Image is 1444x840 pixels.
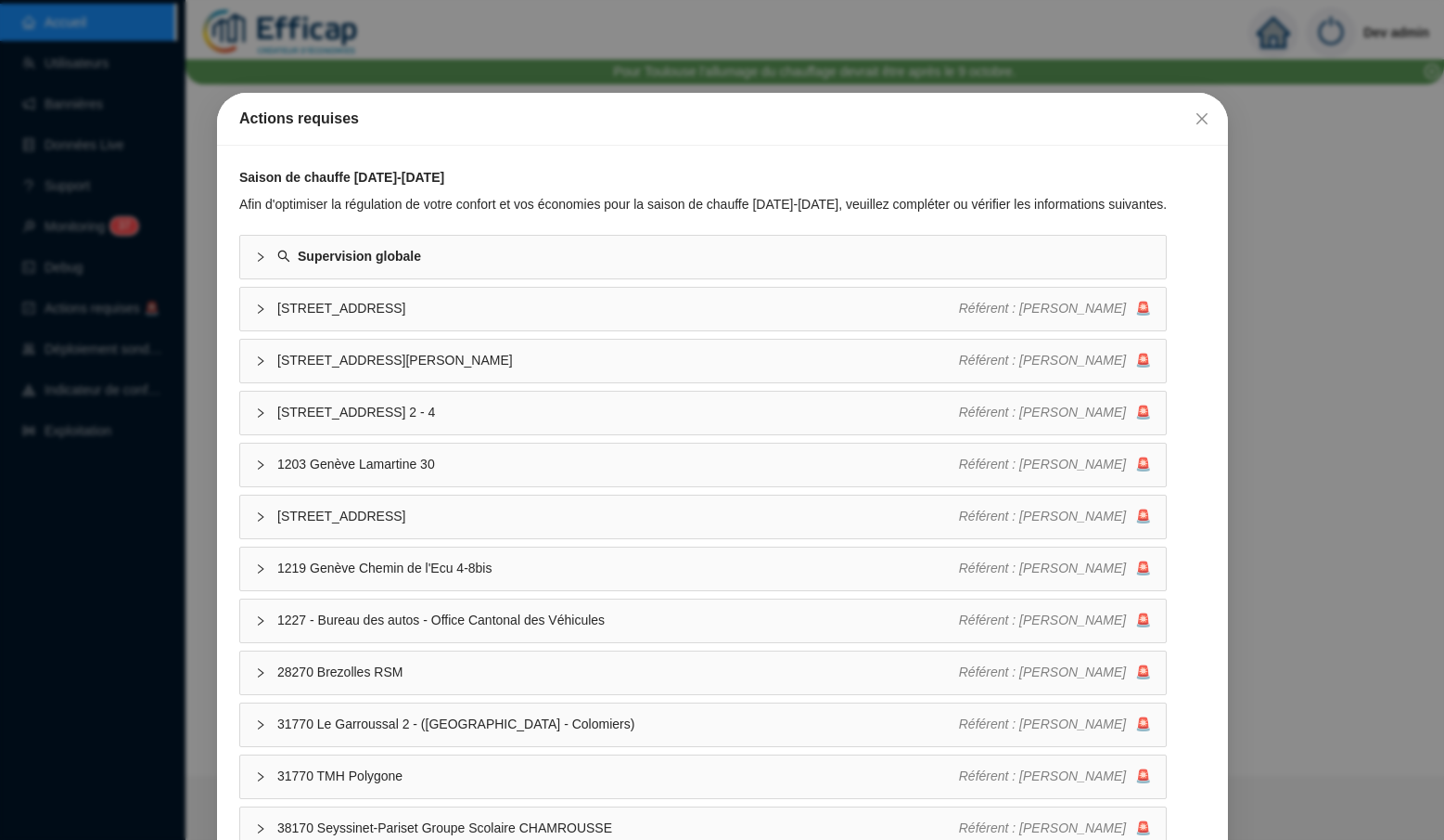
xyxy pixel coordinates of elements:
span: Fermer [1186,111,1216,126]
span: Référent : [PERSON_NAME] [958,353,1126,368]
span: collapsed [255,823,266,834]
div: 🚨 [958,819,1151,838]
div: 31770 TMH PolygoneRéférent : [PERSON_NAME]🚨 [240,756,1166,798]
div: Supervision globale [240,236,1166,278]
button: Close [1186,104,1216,134]
span: 1203 Genève Lamartine 30 [277,455,959,474]
span: collapsed [255,563,266,575]
span: Référent : [PERSON_NAME] [958,405,1126,420]
div: [STREET_ADDRESS][PERSON_NAME]Référent : [PERSON_NAME]🚨 [240,340,1166,382]
span: search [277,250,290,263]
div: 🚨 [958,767,1151,786]
div: 1219 Genève Chemin de l'Ecu 4-8bisRéférent : [PERSON_NAME]🚨 [240,548,1166,590]
span: [STREET_ADDRESS] 2 - 4 [277,403,959,422]
span: Référent : [PERSON_NAME] [958,509,1126,523]
strong: Saison de chauffe [DATE]-[DATE] [239,170,444,185]
div: 🚨 [958,299,1151,318]
div: Afin d'optimiser la régulation de votre confort et vos économies pour la saison de chauffe [DATE]... [239,195,1167,214]
span: Référent : [PERSON_NAME] [958,561,1126,575]
span: Référent : [PERSON_NAME] [958,457,1126,472]
div: 28270 Brezolles RSMRéférent : [PERSON_NAME]🚨 [240,652,1166,694]
div: 🚨 [958,351,1151,370]
span: collapsed [255,304,266,315]
div: 31770 Le Garroussal 2 - ([GEOGRAPHIC_DATA] - Colomiers)Référent : [PERSON_NAME]🚨 [240,704,1166,746]
span: 38170 Seyssinet-Pariset Groupe Scolaire CHAMROUSSE [277,819,959,838]
span: collapsed [255,252,266,263]
span: 31770 TMH Polygone [277,767,959,786]
span: close [1194,111,1208,126]
span: collapsed [255,667,266,678]
span: Référent : [PERSON_NAME] [958,717,1126,731]
span: collapsed [255,355,266,367]
span: [STREET_ADDRESS] [277,507,959,526]
span: 1219 Genève Chemin de l'Ecu 4-8bis [277,559,959,578]
div: 1227 - Bureau des autos - Office Cantonal des VéhiculesRéférent : [PERSON_NAME]🚨 [240,600,1166,642]
div: [STREET_ADDRESS]Référent : [PERSON_NAME]🚨 [240,288,1166,330]
span: collapsed [255,459,266,471]
div: 🚨 [958,403,1151,422]
div: 🚨 [958,559,1151,578]
div: Actions requises [239,108,1206,130]
span: collapsed [255,719,266,730]
span: [STREET_ADDRESS] [277,299,959,318]
span: Référent : [PERSON_NAME] [958,301,1126,316]
span: collapsed [255,615,266,627]
span: collapsed [255,771,266,782]
div: 🚨 [958,611,1151,630]
div: 🚨 [958,507,1151,526]
span: Référent : [PERSON_NAME] [958,821,1126,835]
span: Référent : [PERSON_NAME] [958,769,1126,783]
div: [STREET_ADDRESS] 2 - 4Référent : [PERSON_NAME]🚨 [240,392,1166,434]
span: 31770 Le Garroussal 2 - ([GEOGRAPHIC_DATA] - Colomiers) [277,715,959,734]
span: collapsed [255,511,266,523]
div: [STREET_ADDRESS]Référent : [PERSON_NAME]🚨 [240,496,1166,538]
span: Référent : [PERSON_NAME] [958,665,1126,679]
strong: Supervision globale [298,249,421,264]
div: 🚨 [958,715,1151,734]
div: 1203 Genève Lamartine 30Référent : [PERSON_NAME]🚨 [240,444,1166,486]
div: 🚨 [958,663,1151,682]
div: 🚨 [958,455,1151,474]
span: [STREET_ADDRESS][PERSON_NAME] [277,351,959,370]
span: collapsed [255,407,266,419]
span: 28270 Brezolles RSM [277,663,959,682]
span: Référent : [PERSON_NAME] [958,613,1126,627]
span: 1227 - Bureau des autos - Office Cantonal des Véhicules [277,611,959,630]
